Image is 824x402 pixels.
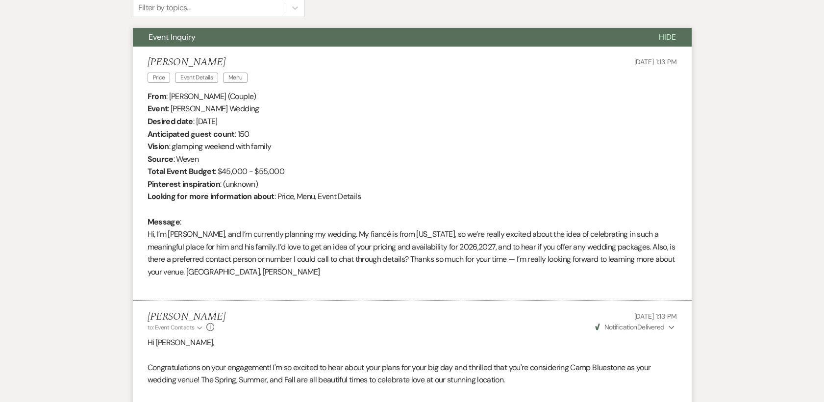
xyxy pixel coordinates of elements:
[148,336,677,349] p: Hi [PERSON_NAME],
[149,32,196,42] span: Event Inquiry
[595,323,665,331] span: Delivered
[148,103,168,114] b: Event
[148,217,180,227] b: Message
[634,312,676,321] span: [DATE] 1:13 PM
[148,361,677,386] p: Congratulations on your engagement! I'm so excited to hear about your plans for your big day and ...
[138,2,191,14] div: Filter by topics...
[148,129,235,139] b: Anticipated guest count
[148,141,169,151] b: Vision
[223,73,248,83] span: Menu
[148,323,204,332] button: to: Event Contacts
[148,116,193,126] b: Desired date
[148,73,171,83] span: Price
[604,323,637,331] span: Notification
[148,154,174,164] b: Source
[148,179,221,189] b: Pinterest inspiration
[148,56,253,69] h5: [PERSON_NAME]
[148,191,275,201] b: Looking for more information about
[148,90,677,291] div: : [PERSON_NAME] (Couple) : [PERSON_NAME] Wedding : [DATE] : 150 : glamping weekend with family : ...
[659,32,676,42] span: Hide
[634,57,676,66] span: [DATE] 1:13 PM
[594,322,676,332] button: NotificationDelivered
[148,91,166,101] b: From
[148,166,215,176] b: Total Event Budget
[175,73,218,83] span: Event Details
[643,28,692,47] button: Hide
[133,28,643,47] button: Event Inquiry
[148,311,225,323] h5: [PERSON_NAME]
[148,324,195,331] span: to: Event Contacts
